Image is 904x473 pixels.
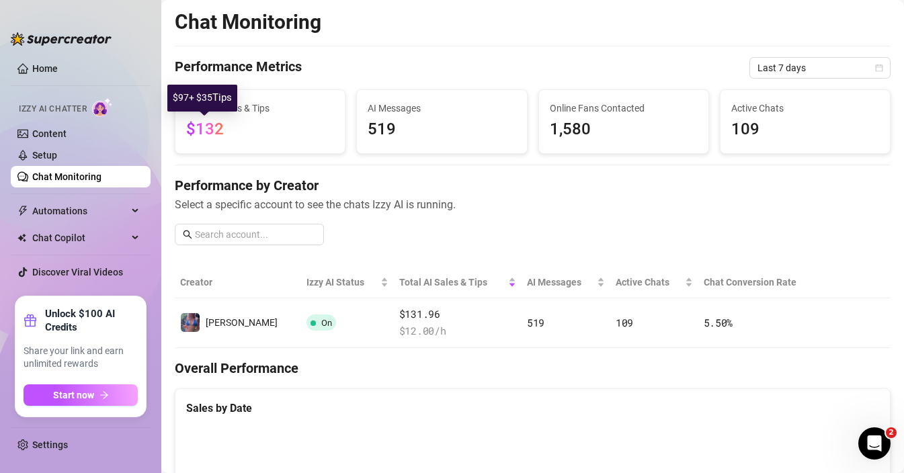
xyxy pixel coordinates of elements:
span: Start now [53,390,94,400]
span: Izzy AI Status [306,275,378,290]
span: Select a specific account to see the chats Izzy AI is running. [175,196,891,213]
h2: Chat Monitoring [175,9,321,35]
a: Home [32,63,58,74]
span: Izzy AI Chatter [19,103,87,116]
span: Chat Copilot [32,227,128,249]
span: thunderbolt [17,206,28,216]
span: 2 [886,427,897,438]
span: AI Messages [527,275,594,290]
th: AI Messages [522,267,610,298]
div: $97 + $35 [167,85,237,112]
span: 519 [368,117,516,142]
span: $132 [186,120,224,138]
span: Online Fans Contacted [550,101,698,116]
span: 1,580 [550,117,698,142]
h4: Overall Performance [175,359,891,378]
th: Izzy AI Status [301,267,394,298]
span: $ 12.00 /h [399,323,516,339]
iframe: Intercom live chat [858,427,891,460]
span: search [183,230,192,239]
span: Last 7 days [757,58,882,78]
strong: Unlock $100 AI Credits [45,307,138,334]
th: Active Chats [610,267,698,298]
span: 109 [616,316,633,329]
span: Total AI Sales & Tips [186,101,334,116]
div: Sales by Date [186,400,879,417]
span: 109 [731,117,879,142]
img: AI Chatter [92,97,113,117]
span: Share your link and earn unlimited rewards [24,345,138,371]
a: Discover Viral Videos [32,267,123,277]
span: On [321,318,332,328]
img: Jaylie [181,313,200,332]
h4: Performance by Creator [175,176,891,195]
span: calendar [875,64,883,72]
th: Chat Conversion Rate [698,267,819,298]
th: Creator [175,267,301,298]
th: Total AI Sales & Tips [394,267,522,298]
a: Content [32,128,67,139]
span: $131.96 [399,306,516,322]
span: Active Chats [731,101,879,116]
span: Tips [212,91,232,103]
button: Start nowarrow-right [24,384,138,406]
span: Automations [32,200,128,222]
img: Chat Copilot [17,233,26,243]
img: logo-BBDzfeDw.svg [11,32,112,46]
span: gift [24,314,37,327]
span: Active Chats [616,275,682,290]
a: Setup [32,150,57,161]
h4: Performance Metrics [175,57,302,79]
span: Total AI Sales & Tips [399,275,505,290]
span: 5.50 % [704,316,733,329]
a: Chat Monitoring [32,171,101,182]
span: [PERSON_NAME] [206,317,278,328]
span: 519 [527,316,544,329]
span: arrow-right [99,390,109,400]
a: Settings [32,439,68,450]
input: Search account... [195,227,316,242]
span: AI Messages [368,101,516,116]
